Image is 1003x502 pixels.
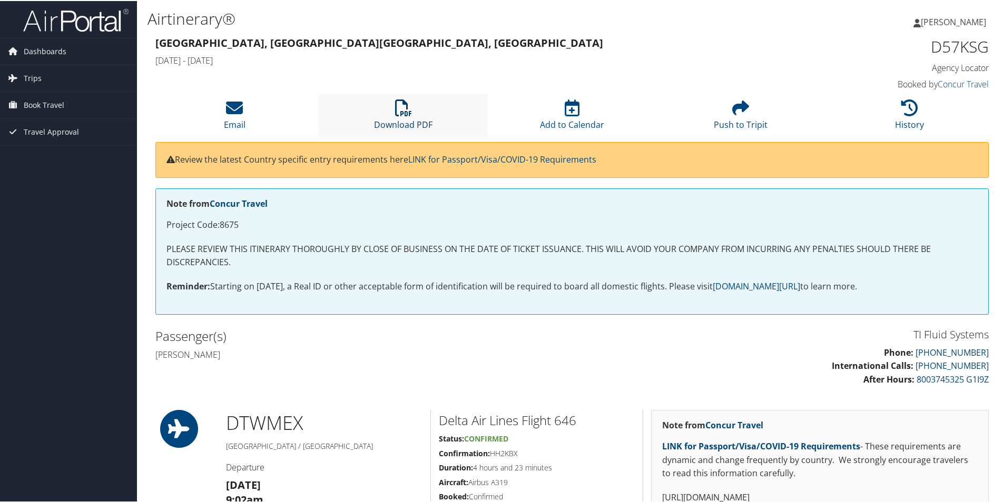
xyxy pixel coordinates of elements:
a: LINK for Passport/Visa/COVID-19 Requirements [408,153,596,164]
span: Trips [24,64,42,91]
strong: Confirmation: [439,447,490,457]
h5: Airbus A319 [439,476,635,487]
h4: Agency Locator [792,61,989,73]
h2: Passenger(s) [155,326,564,344]
p: PLEASE REVIEW THIS ITINERARY THOROUGHLY BY CLOSE OF BUSINESS ON THE DATE OF TICKET ISSUANCE. THIS... [166,242,978,268]
strong: International Calls: [832,359,913,370]
a: Download PDF [374,104,432,129]
strong: Phone: [884,346,913,357]
a: Concur Travel [210,197,268,208]
h5: [GEOGRAPHIC_DATA] / [GEOGRAPHIC_DATA] [226,440,422,450]
a: [DOMAIN_NAME][URL] [713,279,800,291]
span: Confirmed [464,433,508,443]
p: Review the latest Country specific entry requirements here [166,152,978,166]
span: Book Travel [24,91,64,117]
h4: [DATE] - [DATE] [155,54,776,65]
h5: HH2KBX [439,447,635,458]
h4: Booked by [792,77,989,89]
strong: Duration: [439,461,473,471]
span: Travel Approval [24,118,79,144]
strong: [GEOGRAPHIC_DATA], [GEOGRAPHIC_DATA] [GEOGRAPHIC_DATA], [GEOGRAPHIC_DATA] [155,35,603,49]
a: [PERSON_NAME] [913,5,997,37]
strong: Reminder: [166,279,210,291]
p: Project Code:8675 [166,217,978,231]
h5: Confirmed [439,490,635,501]
a: [PHONE_NUMBER] [916,346,989,357]
img: airportal-logo.png [23,7,129,32]
p: Starting on [DATE], a Real ID or other acceptable form of identification will be required to boar... [166,279,978,293]
strong: Note from [166,197,268,208]
a: History [895,104,924,129]
strong: [DATE] [226,477,261,491]
a: 8003745325 G1I9Z [917,373,989,384]
h5: 4 hours and 23 minutes [439,461,635,472]
h4: Departure [226,460,422,472]
h4: [PERSON_NAME] [155,348,564,359]
a: Add to Calendar [540,104,604,129]
a: Concur Travel [705,418,763,430]
h2: Delta Air Lines Flight 646 [439,410,635,428]
a: Concur Travel [938,77,989,89]
strong: Booked: [439,490,469,500]
strong: After Hours: [863,373,914,384]
a: Push to Tripit [714,104,768,129]
a: [PHONE_NUMBER] [916,359,989,370]
span: Dashboards [24,37,66,64]
span: [PERSON_NAME] [921,15,986,27]
h1: D57KSG [792,35,989,57]
h1: Airtinerary® [147,7,714,29]
a: LINK for Passport/Visa/COVID-19 Requirements [662,439,860,451]
strong: Status: [439,433,464,443]
h3: TI Fluid Systems [580,326,989,341]
strong: Aircraft: [439,476,468,486]
h1: DTW MEX [226,409,422,435]
p: - These requirements are dynamic and change frequently by country. We strongly encourage traveler... [662,439,978,479]
strong: Note from [662,418,763,430]
a: Email [224,104,245,129]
